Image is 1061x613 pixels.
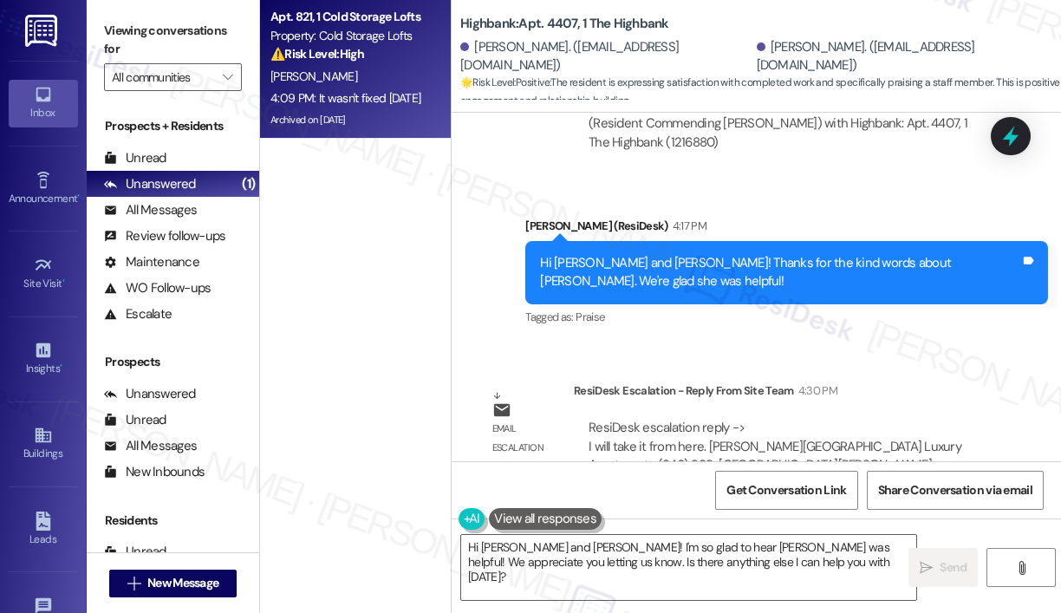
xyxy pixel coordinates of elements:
input: All communities [112,63,214,91]
span: Share Conversation via email [878,481,1032,499]
textarea: Hi [PERSON_NAME] and [PERSON_NAME]! I'm so glad to hear [PERSON_NAME] was helpful! We appreciate ... [461,535,916,600]
a: Inbox [9,80,78,127]
button: Share Conversation via email [867,471,1044,510]
span: Send [940,558,967,577]
div: ResiDesk escalation reply -> I will take it from here. [PERSON_NAME][GEOGRAPHIC_DATA] Luxury Apar... [589,419,961,511]
b: Highbank: Apt. 4407, 1 The Highbank [460,15,669,33]
strong: 🌟 Risk Level: Positive [460,75,550,89]
div: Email escalation reply [492,420,560,475]
a: Insights • [9,336,78,382]
i:  [920,561,933,575]
div: 4:30 PM [794,381,837,400]
span: New Message [147,574,218,592]
div: (1) [238,171,259,198]
div: Subject: [ResiDesk Escalation] (Happy resident) - Action Needed (Resident Commending [PERSON_NAME... [589,96,986,152]
div: Maintenance [104,253,199,271]
div: Unread [104,149,166,167]
div: All Messages [104,437,197,455]
span: • [60,360,62,372]
div: Prospects [87,353,259,371]
span: : The resident is expressing satisfaction with completed work and specifically praising a staff m... [460,74,1061,111]
span: • [77,190,80,202]
div: Apt. 821, 1 Cold Storage Lofts [270,8,431,26]
div: Unread [104,543,166,561]
div: Property: Cold Storage Lofts [270,27,431,45]
img: ResiDesk Logo [25,15,61,47]
button: Get Conversation Link [715,471,857,510]
div: WO Follow-ups [104,279,211,297]
div: [PERSON_NAME] (ResiDesk) [525,217,1048,241]
a: Site Visit • [9,251,78,297]
div: [PERSON_NAME]. ([EMAIL_ADDRESS][DOMAIN_NAME]) [757,38,1049,75]
span: • [62,275,65,287]
a: Leads [9,506,78,553]
button: New Message [109,570,238,597]
span: [PERSON_NAME] [270,68,357,84]
strong: ⚠️ Risk Level: High [270,46,364,62]
i:  [127,577,140,590]
span: Praise [576,310,604,324]
div: Unanswered [104,175,196,193]
div: Unanswered [104,385,196,403]
i:  [223,70,232,84]
div: All Messages [104,201,197,219]
span: Get Conversation Link [726,481,846,499]
div: Review follow-ups [104,227,225,245]
div: Hi [PERSON_NAME] and [PERSON_NAME]! Thanks for the kind words about [PERSON_NAME]. We're glad she... [540,254,1020,291]
div: Escalate [104,305,172,323]
div: [PERSON_NAME]. ([EMAIL_ADDRESS][DOMAIN_NAME]) [460,38,752,75]
div: Tagged as: [525,304,1048,329]
i:  [1015,561,1028,575]
button: Send [908,548,978,587]
div: Prospects + Residents [87,117,259,135]
div: 4:17 PM [668,217,706,235]
label: Viewing conversations for [104,17,242,63]
div: Residents [87,512,259,530]
a: Buildings [9,421,78,467]
div: 4:09 PM: It wasn't fixed [DATE] [270,90,420,106]
div: ResiDesk Escalation - Reply From Site Team [574,381,1000,406]
div: Archived on [DATE] [269,109,433,131]
div: Unread [104,411,166,429]
div: New Inbounds [104,463,205,481]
